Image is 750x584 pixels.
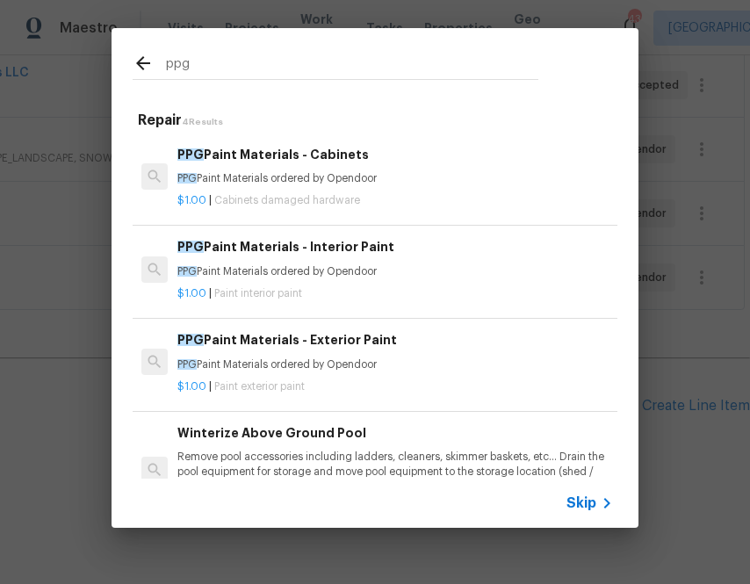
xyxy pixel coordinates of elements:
span: PPG [177,266,197,277]
span: 4 Results [182,118,223,126]
span: $1.00 [177,288,206,299]
span: PPG [177,241,204,253]
p: Paint Materials ordered by Opendoor [177,357,613,372]
span: Skip [566,494,596,512]
p: Remove pool accessories including ladders, cleaners, skimmer baskets, etc… Drain the pool equipme... [177,450,613,494]
p: | [177,193,613,208]
span: PPG [177,334,204,346]
span: PPG [177,148,204,161]
span: $1.00 [177,381,206,392]
span: PPG [177,173,197,184]
input: Search issues or repairs [166,53,538,79]
h6: Paint Materials - Exterior Paint [177,330,613,350]
p: | [177,286,613,301]
p: | [177,379,613,394]
span: $1.00 [177,195,206,205]
span: Paint exterior paint [214,381,305,392]
h6: Paint Materials - Cabinets [177,145,613,164]
p: Paint Materials ordered by Opendoor [177,264,613,279]
p: Paint Materials ordered by Opendoor [177,171,613,186]
span: Paint interior paint [214,288,302,299]
span: PPG [177,359,197,370]
h6: Paint Materials - Interior Paint [177,237,613,256]
h6: Winterize Above Ground Pool [177,423,613,443]
h5: Repair [138,112,617,130]
span: Cabinets damaged hardware [214,195,360,205]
